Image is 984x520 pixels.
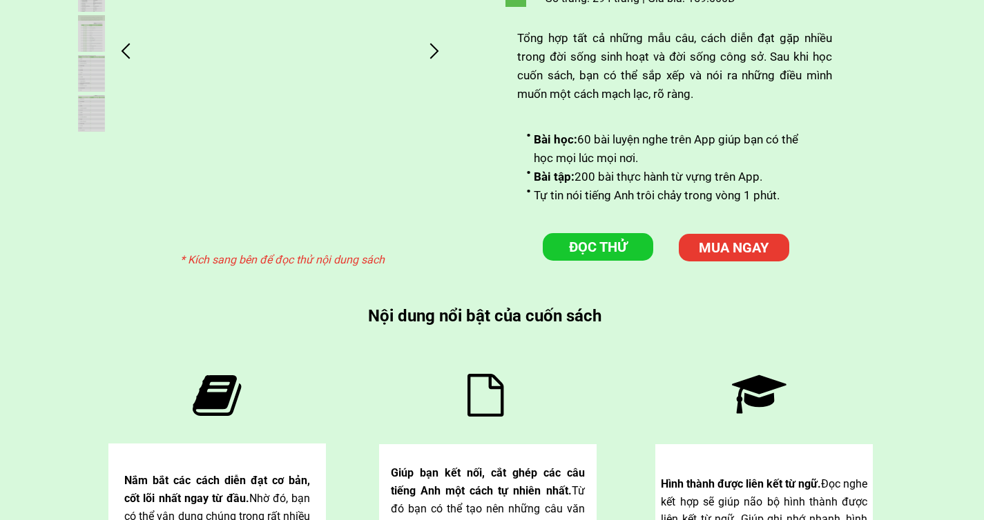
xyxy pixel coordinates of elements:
[368,303,608,329] h3: Nội dung nổi bật của cuốn sách
[517,29,832,104] div: Tổng hợp tất cả những mẫu câu, cách diễn đạt gặp nhiều trong đời sống sinh hoạt và đời sống công ...
[526,186,813,205] li: Tự tin nói tiếng Anh trôi chảy trong vòng 1 phút.
[661,477,821,490] span: Hình thành được liên kết từ ngữ.
[534,170,575,183] span: Bài tập:
[679,234,789,261] p: MUA NGAY
[180,251,389,269] h3: * Kích sang bên để đọc thử nội dung sách
[543,233,653,261] a: ĐỌC THỬ
[526,168,813,186] li: 200 bài thực hành từ vựng trên App.
[391,466,585,497] span: Giúp bạn kết nối, cắt ghép các câu tiếng Anh một cách tự nhiên nhất.
[534,132,577,146] span: Bài học:
[526,130,813,168] li: 60 bài luyện nghe trên App giúp bạn có thể học mọi lúc mọi nơi.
